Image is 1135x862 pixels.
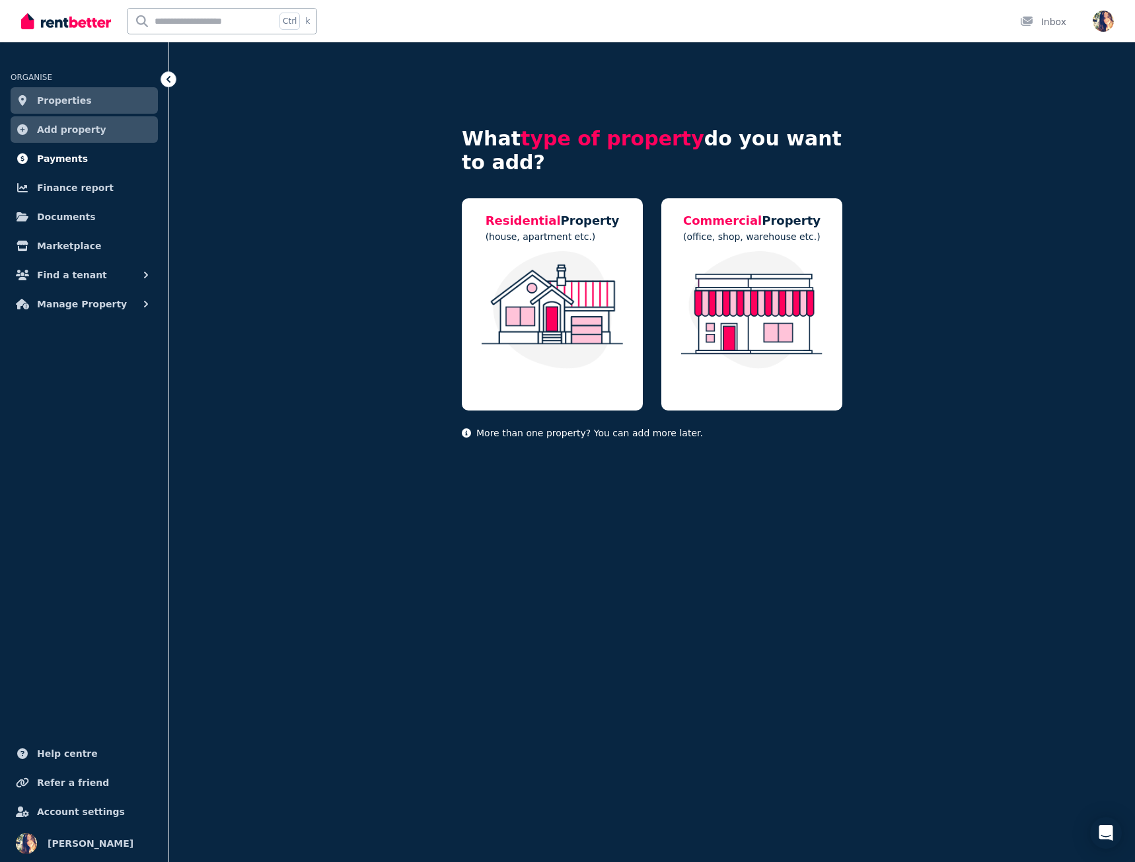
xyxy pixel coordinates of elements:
img: Commercial Property [675,251,829,369]
button: Manage Property [11,291,158,317]
span: [PERSON_NAME] [48,836,133,851]
div: Open Intercom Messenger [1090,817,1122,849]
span: Find a tenant [37,267,107,283]
a: Documents [11,204,158,230]
a: Properties [11,87,158,114]
span: Help centre [37,746,98,762]
a: Marketplace [11,233,158,259]
h4: What do you want to add? [462,127,842,175]
h5: Property [683,212,821,230]
div: Inbox [1020,15,1066,28]
span: Commercial [683,214,762,227]
a: Add property [11,116,158,143]
span: ORGANISE [11,73,52,82]
span: Marketplace [37,238,101,254]
a: Help centre [11,740,158,767]
span: Properties [37,93,92,108]
span: Refer a friend [37,775,109,791]
p: (office, shop, warehouse etc.) [683,230,821,243]
button: Find a tenant [11,262,158,288]
span: Manage Property [37,296,127,312]
img: Lucas Albrecht [1093,11,1114,32]
span: Finance report [37,180,114,196]
a: Payments [11,145,158,172]
img: RentBetter [21,11,111,31]
a: Finance report [11,175,158,201]
span: Account settings [37,804,125,820]
span: Payments [37,151,88,167]
span: k [305,16,310,26]
span: type of property [521,127,704,150]
a: Refer a friend [11,769,158,796]
img: Lucas Albrecht [16,833,37,854]
p: (house, apartment etc.) [486,230,620,243]
a: Account settings [11,799,158,825]
span: Ctrl [279,13,300,30]
span: Documents [37,209,96,225]
img: Residential Property [475,251,630,369]
span: Residential [486,214,561,227]
p: More than one property? You can add more later. [462,426,842,440]
h5: Property [486,212,620,230]
span: Add property [37,122,106,137]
